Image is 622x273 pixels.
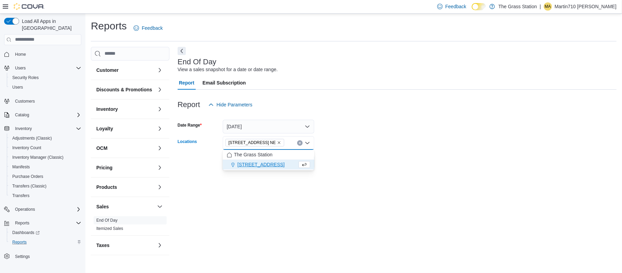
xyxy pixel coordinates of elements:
button: Sales [96,203,154,210]
button: Taxes [96,242,154,249]
span: 8920 Menaul Blvd. NE [225,139,285,146]
span: Catalog [15,112,29,118]
label: Locations [178,139,197,144]
a: Reports [10,238,29,246]
a: Customers [12,97,38,105]
button: Manifests [7,162,84,172]
span: Adjustments (Classic) [12,135,52,141]
span: Customers [15,99,35,104]
button: Reports [7,237,84,247]
button: Inventory Manager (Classic) [7,153,84,162]
a: Transfers [10,192,32,200]
p: | [540,2,541,11]
span: Home [12,50,81,58]
span: Security Roles [12,75,39,80]
button: Loyalty [156,125,164,133]
button: Catalog [1,110,84,120]
button: Loyalty [96,125,154,132]
span: Reports [12,239,27,245]
button: Users [7,82,84,92]
button: Settings [1,251,84,261]
label: Date Range [178,122,202,128]
div: View a sales snapshot for a date or date range. [178,66,278,73]
button: Transfers (Classic) [7,181,84,191]
span: [STREET_ADDRESS] NE [229,139,276,146]
span: Users [10,83,81,91]
button: Transfers [7,191,84,200]
span: Hide Parameters [217,101,252,108]
span: Inventory Count [12,145,41,151]
span: Transfers [10,192,81,200]
span: Transfers [12,193,29,198]
button: Clear input [297,140,303,146]
span: Inventory [12,125,81,133]
span: Manifests [12,164,30,170]
button: The Grass Station [223,150,314,160]
h3: End Of Day [178,58,217,66]
button: Reports [12,219,32,227]
p: Martin710 [PERSON_NAME] [555,2,617,11]
span: Reports [15,220,29,226]
button: Home [1,49,84,59]
h3: OCM [96,145,108,152]
a: Inventory Count [10,144,44,152]
button: Inventory [12,125,34,133]
a: Purchase Orders [10,172,46,181]
span: Purchase Orders [10,172,81,181]
button: Discounts & Promotions [156,86,164,94]
span: Feedback [445,3,466,10]
button: Discounts & Promotions [96,86,154,93]
button: Operations [12,205,38,213]
button: Customer [96,67,154,74]
span: Inventory [15,126,32,131]
div: Choose from the following options [223,150,314,170]
span: Reports [10,238,81,246]
span: Settings [12,252,81,260]
span: The Grass Station [234,151,273,158]
span: Dashboards [10,229,81,237]
span: Inventory Manager (Classic) [12,155,64,160]
span: Dashboards [12,230,40,235]
button: Customer [156,66,164,74]
img: Cova [14,3,44,10]
span: Reports [12,219,81,227]
span: End Of Day [96,218,118,223]
span: MA [545,2,551,11]
a: Users [10,83,26,91]
button: Inventory [96,106,154,113]
button: Remove 8920 Menaul Blvd. NE from selection in this group [277,141,281,145]
button: OCM [156,144,164,152]
span: Manifests [10,163,81,171]
button: Pricing [156,164,164,172]
button: Taxes [156,241,164,249]
a: End Of Day [96,218,118,223]
a: Settings [12,252,32,261]
span: Home [15,52,26,57]
div: Sales [91,216,169,235]
h3: Sales [96,203,109,210]
span: Users [12,64,81,72]
h3: Loyalty [96,125,113,132]
span: Email Subscription [203,76,246,90]
span: Users [12,84,23,90]
h3: Pricing [96,164,112,171]
a: Home [12,50,29,58]
h3: Inventory [96,106,118,113]
button: Reports [1,218,84,228]
a: Dashboards [7,228,84,237]
button: Hide Parameters [206,98,255,112]
span: Inventory Manager (Classic) [10,153,81,161]
button: Customers [1,96,84,106]
button: Security Roles [7,73,84,82]
button: Inventory Count [7,143,84,153]
button: Close list of options [305,140,310,146]
a: Security Roles [10,74,41,82]
button: [STREET_ADDRESS] [223,160,314,170]
input: Dark Mode [472,3,486,10]
a: Itemized Sales [96,226,123,231]
h3: Customer [96,67,119,74]
h3: Products [96,184,117,191]
button: Catalog [12,111,32,119]
span: Customers [12,97,81,105]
